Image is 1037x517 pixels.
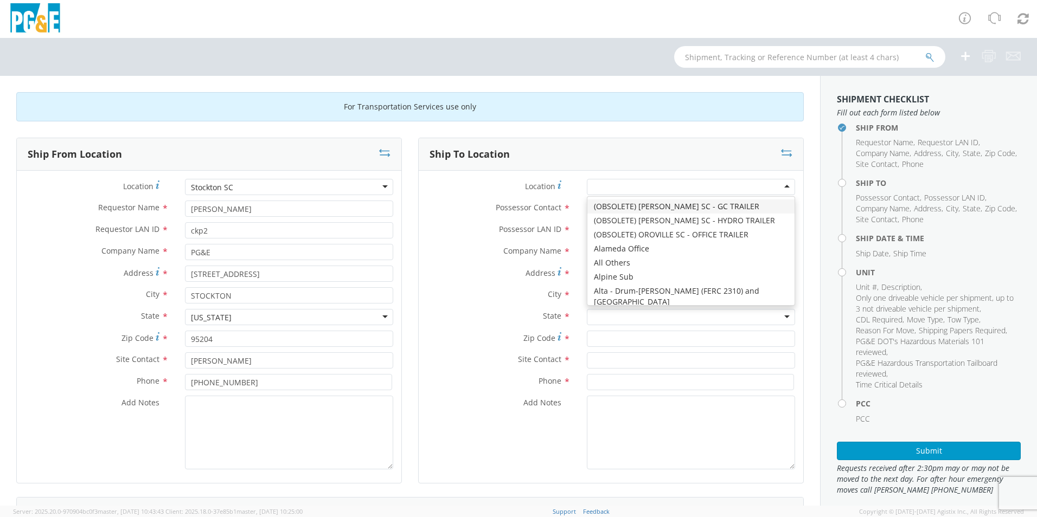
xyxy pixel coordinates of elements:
li: , [963,148,982,159]
span: Site Contact [116,354,159,364]
div: Alta - Drum-[PERSON_NAME] (FERC 2310) and [GEOGRAPHIC_DATA] [587,284,795,309]
span: Company Name [503,245,561,256]
li: , [856,137,915,148]
li: , [856,203,911,214]
span: Site Contact [856,159,898,169]
li: , [856,214,899,225]
span: Site Contact [518,354,561,364]
li: , [856,314,904,325]
a: Support [553,507,576,515]
li: , [856,325,916,336]
span: Description [881,282,920,292]
span: PG&E Hazardous Transportation Tailboard reviewed [856,358,997,379]
div: [US_STATE] [191,312,232,323]
span: Fill out each form listed below [837,107,1021,118]
span: Zip Code [523,333,555,343]
span: Location [525,181,555,191]
span: Add Notes [523,397,561,408]
span: State [141,311,159,321]
span: Server: 2025.20.0-970904bc0f3 [13,507,164,515]
span: Ship Time [893,248,926,258]
div: All Others [587,256,795,270]
span: City [548,289,561,299]
li: , [946,203,960,214]
div: Stockton SC [191,182,233,193]
span: Zip Code [121,333,153,343]
strong: Shipment Checklist [837,93,929,105]
span: City [946,148,958,158]
li: , [948,314,981,325]
span: Add Notes [121,397,159,408]
li: , [914,148,943,159]
li: , [856,192,921,203]
span: Possessor Contact [496,202,561,212]
span: Tow Type [948,314,979,325]
span: State [963,203,981,214]
span: Requestor LAN ID [918,137,978,147]
a: Feedback [583,507,610,515]
li: , [985,203,1017,214]
span: Possessor LAN ID [924,192,985,203]
span: Zip Code [985,203,1015,214]
span: Move Type [907,314,943,325]
span: Time Critical Details [856,379,923,390]
button: Submit [837,442,1021,460]
h4: Unit [856,268,1021,276]
div: (OBSOLETE) [PERSON_NAME] SC - HYDRO TRAILER [587,214,795,228]
span: Address [526,268,555,278]
span: City [146,289,159,299]
span: Requests received after 2:30pm may or may not be moved to the next day. For after hour emergency ... [837,463,1021,495]
h3: Ship To Location [430,149,510,160]
div: Alpine Sub [587,270,795,284]
span: Requestor Name [856,137,913,147]
span: Unit # [856,282,877,292]
span: Possessor LAN ID [499,224,561,234]
li: , [856,248,891,259]
li: , [856,358,1018,379]
span: Client: 2025.18.0-37e85b1 [165,507,303,515]
div: (OBSOLETE) [PERSON_NAME] SC - GC TRAILER [587,199,795,214]
li: , [963,203,982,214]
span: Reason For Move [856,325,914,335]
div: (OBSOLETE) OROVILLE SC - OFFICE TRAILER [587,228,795,242]
span: Company Name [856,148,910,158]
span: Company Name [101,245,159,256]
span: Possessor Contact [856,192,920,203]
span: PG&E DOT's Hazardous Materials 101 reviewed [856,336,984,357]
li: , [856,336,1018,358]
span: Zip Code [985,148,1015,158]
span: Requestor LAN ID [95,224,159,234]
span: Phone [902,159,924,169]
li: , [856,159,899,170]
li: , [918,137,980,148]
span: Site Contact [856,214,898,224]
span: Address [124,268,153,278]
span: Location [123,181,153,191]
h4: Ship Date & Time [856,234,1021,242]
span: Address [914,148,942,158]
li: , [985,148,1017,159]
li: , [914,203,943,214]
li: , [856,282,879,293]
span: Copyright © [DATE]-[DATE] Agistix Inc., All Rights Reserved [859,507,1024,516]
h3: Ship From Location [28,149,122,160]
span: CDL Required [856,314,902,325]
h4: Ship To [856,179,1021,187]
div: Alameda Office [587,242,795,256]
h4: Ship From [856,124,1021,132]
span: Phone [137,376,159,386]
span: Ship Date [856,248,889,258]
li: , [856,148,911,159]
span: City [946,203,958,214]
input: Shipment, Tracking or Reference Number (at least 4 chars) [674,46,945,68]
li: , [881,282,922,293]
span: Phone [902,214,924,224]
span: PCC [856,413,870,424]
img: pge-logo-06675f144f4cfa6a6814.png [8,3,62,35]
span: Address [914,203,942,214]
span: master, [DATE] 10:25:00 [236,507,303,515]
li: , [856,293,1018,314]
li: , [907,314,945,325]
li: , [946,148,960,159]
span: Shipping Papers Required [919,325,1006,335]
